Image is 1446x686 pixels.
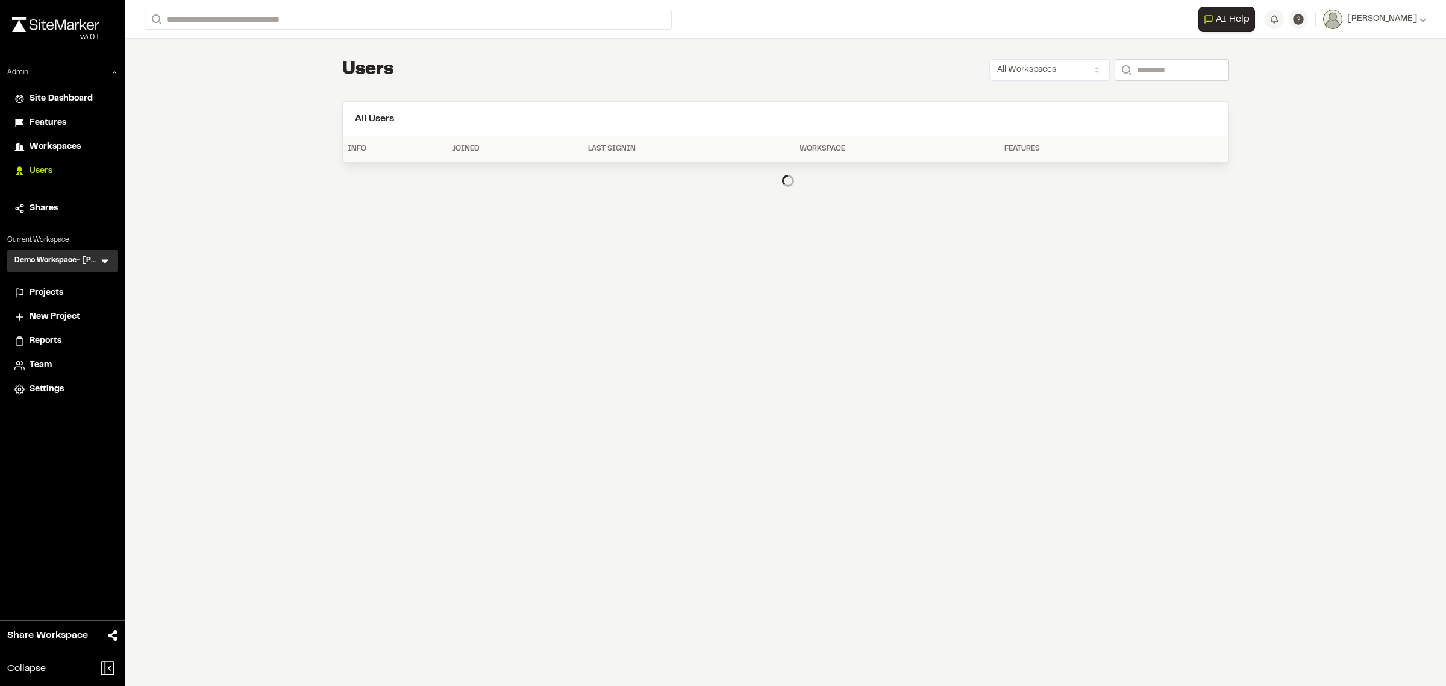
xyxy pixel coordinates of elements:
p: Current Workspace [7,234,118,245]
span: Users [30,165,52,178]
span: Settings [30,383,64,396]
span: Site Dashboard [30,92,93,105]
a: Settings [14,383,111,396]
div: Info [348,143,443,154]
a: Shares [14,202,111,215]
button: [PERSON_NAME] [1323,10,1427,29]
h1: Users [342,58,394,82]
h3: Demo Workspace- [PERSON_NAME] [14,255,99,267]
p: Admin [7,67,28,78]
span: Share Workspace [7,628,88,643]
a: New Project [14,310,111,324]
button: Search [1115,59,1136,81]
h2: All Users [355,112,1216,126]
div: Open AI Assistant [1198,7,1260,32]
div: Workspace [800,143,995,154]
a: Site Dashboard [14,92,111,105]
span: Features [30,116,66,130]
img: User [1323,10,1342,29]
span: Projects [30,286,63,300]
div: Joined [452,143,578,154]
div: Features [1004,143,1162,154]
span: Team [30,359,52,372]
span: [PERSON_NAME] [1347,13,1417,26]
span: Collapse [7,661,46,676]
a: Workspaces [14,140,111,154]
button: Search [145,10,166,30]
a: Projects [14,286,111,300]
a: Users [14,165,111,178]
div: Last Signin [588,143,790,154]
img: rebrand.png [12,17,99,32]
a: Features [14,116,111,130]
span: Shares [30,202,58,215]
a: Reports [14,335,111,348]
a: Team [14,359,111,372]
span: New Project [30,310,80,324]
span: AI Help [1216,12,1250,27]
button: Open AI Assistant [1198,7,1255,32]
span: Workspaces [30,140,81,154]
div: Oh geez...please don't... [12,32,99,43]
span: Reports [30,335,61,348]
